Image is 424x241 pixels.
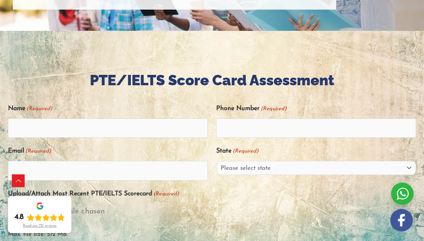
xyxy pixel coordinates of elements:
[390,209,413,231] img: white-facebook.png
[232,145,258,158] span: (Required)
[153,187,179,201] span: (Required)
[25,145,51,158] span: (Required)
[26,102,53,115] span: (Required)
[260,102,286,115] span: (Required)
[14,213,24,222] div: 4.8
[216,145,258,158] label: State
[8,145,51,158] label: Email
[216,102,286,115] label: Phone Number
[8,223,416,241] span: Max. file size: 512 MB.
[8,187,179,201] label: Upload/Attach Most Recent PTE/IELTS Scorecard
[8,71,416,90] h2: PTE/IELTS Score Card Assessment
[8,102,52,115] label: Name
[14,213,65,222] div: Rating: 4.8 out of 5
[23,224,57,228] div: Read our 721 reviews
